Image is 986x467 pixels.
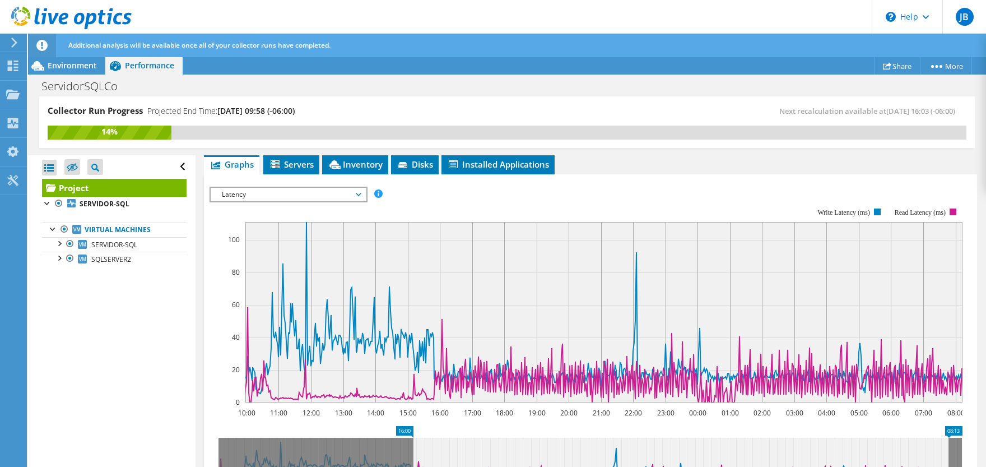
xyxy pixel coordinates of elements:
text: 19:00 [528,408,546,418]
span: JB [956,8,974,26]
a: SERVIDOR-SQL [42,197,187,211]
span: Inventory [328,159,383,170]
span: Environment [48,60,97,71]
span: Disks [397,159,433,170]
text: 15:00 [399,408,417,418]
a: Share [874,57,920,75]
a: More [920,57,972,75]
a: SQLSERVER2 [42,252,187,266]
text: 18:00 [496,408,513,418]
text: 80 [232,267,240,277]
text: 11:00 [270,408,287,418]
text: 12:00 [303,408,320,418]
span: Performance [125,60,174,71]
span: Graphs [210,159,254,170]
text: 14:00 [367,408,384,418]
text: 13:00 [335,408,352,418]
text: 03:00 [786,408,803,418]
a: Virtual Machines [42,223,187,237]
span: Installed Applications [447,159,549,170]
text: 02:00 [754,408,771,418]
text: 17:00 [464,408,481,418]
text: 100 [228,235,240,244]
text: Write Latency (ms) [818,209,870,216]
text: 21:00 [593,408,610,418]
text: 16:00 [431,408,449,418]
span: SQLSERVER2 [91,255,131,264]
text: 05:00 [850,408,868,418]
text: 04:00 [818,408,835,418]
a: Project [42,179,187,197]
span: SERVIDOR-SQL [91,240,137,249]
text: 22:00 [625,408,642,418]
text: 01:00 [722,408,739,418]
text: 07:00 [915,408,932,418]
text: 06:00 [882,408,900,418]
span: Next recalculation available at [779,106,961,116]
text: 08:00 [947,408,965,418]
div: 14% [48,126,171,138]
text: 60 [232,300,240,309]
h1: ServidorSQLCo [36,80,135,93]
b: SERVIDOR-SQL [80,199,129,209]
text: 23:00 [657,408,675,418]
span: [DATE] 09:58 (-06:00) [217,105,295,116]
text: 10:00 [238,408,255,418]
text: 0 [236,397,240,407]
span: Additional analysis will be available once all of your collector runs have completed. [68,40,331,50]
h4: Projected End Time: [147,105,295,117]
span: Servers [269,159,314,170]
text: 20 [232,365,240,374]
text: 40 [232,332,240,342]
svg: \n [886,12,896,22]
text: Read Latency (ms) [895,209,946,216]
span: [DATE] 16:03 (-06:00) [886,106,955,116]
a: SERVIDOR-SQL [42,237,187,252]
text: 00:00 [689,408,706,418]
text: 20:00 [560,408,578,418]
span: Latency [216,188,360,201]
